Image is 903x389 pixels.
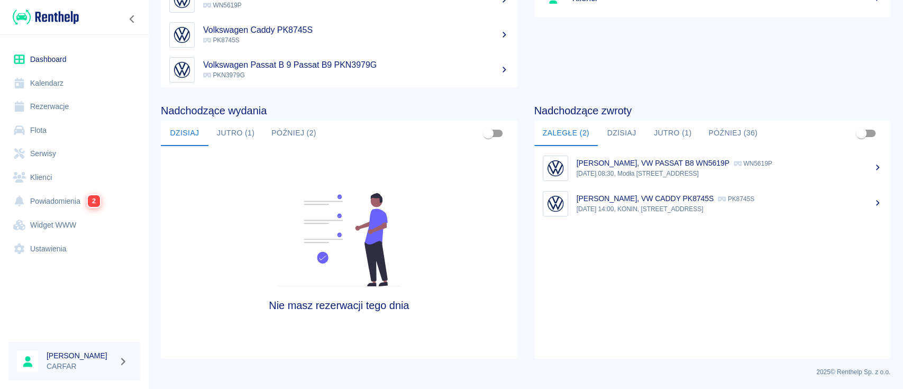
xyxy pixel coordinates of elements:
[851,123,871,143] span: Pokaż przypisane tylko do mnie
[47,350,114,361] h6: [PERSON_NAME]
[8,166,140,189] a: Klienci
[734,160,772,167] p: WN5619P
[88,195,101,207] span: 2
[203,2,242,9] span: WN5619P
[577,169,882,178] p: [DATE] 08:30, Modła [STREET_ADDRESS]
[161,104,517,117] h4: Nadchodzące wydania
[534,186,891,221] a: Image[PERSON_NAME], VW CADDY PK8745S PK8745S[DATE] 14:00, KONIN, [STREET_ADDRESS]
[203,71,245,79] span: PKN3979G
[534,104,891,117] h4: Nadchodzące zwroty
[645,121,700,146] button: Jutro (1)
[598,121,645,146] button: Dzisiaj
[161,367,890,377] p: 2025 © Renthelp Sp. z o.o.
[8,119,140,142] a: Flota
[13,8,79,26] img: Renthelp logo
[124,12,140,26] button: Zwiń nawigację
[8,189,140,213] a: Powiadomienia2
[577,204,882,214] p: [DATE] 14:00, KONIN, [STREET_ADDRESS]
[700,121,766,146] button: Później (36)
[161,52,517,87] a: ImageVolkswagen Passat B 9 Passat B9 PKN3979G PKN3979G
[172,60,192,80] img: Image
[203,60,509,70] h5: Volkswagen Passat B 9 Passat B9 PKN3979G
[205,299,472,312] h4: Nie masz rezerwacji tego dnia
[545,194,565,214] img: Image
[8,8,79,26] a: Renthelp logo
[8,95,140,119] a: Rezerwacje
[271,193,407,286] img: Fleet
[8,71,140,95] a: Kalendarz
[718,195,754,203] p: PK8745S
[577,159,729,167] p: [PERSON_NAME], VW PASSAT B8 WN5619P
[577,194,714,203] p: [PERSON_NAME], VW CADDY PK8745S
[8,237,140,261] a: Ustawienia
[161,17,517,52] a: ImageVolkswagen Caddy PK8745S PK8745S
[263,121,325,146] button: Później (2)
[8,48,140,71] a: Dashboard
[8,142,140,166] a: Serwisy
[534,150,891,186] a: Image[PERSON_NAME], VW PASSAT B8 WN5619P WN5619P[DATE] 08:30, Modła [STREET_ADDRESS]
[8,213,140,237] a: Widget WWW
[534,121,598,146] button: Zaległe (2)
[161,121,208,146] button: Dzisiaj
[203,25,509,35] h5: Volkswagen Caddy PK8745S
[208,121,263,146] button: Jutro (1)
[478,123,498,143] span: Pokaż przypisane tylko do mnie
[203,37,240,44] span: PK8745S
[47,361,114,372] p: CARFAR
[545,158,565,178] img: Image
[172,25,192,45] img: Image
